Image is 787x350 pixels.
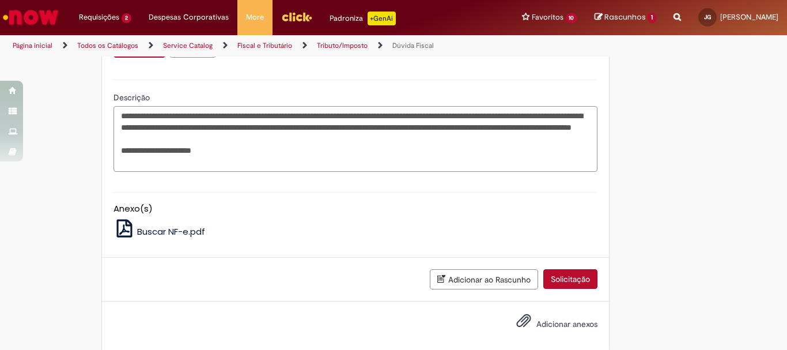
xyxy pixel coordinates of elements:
[281,8,312,25] img: click_logo_yellow_360x200.png
[137,225,205,238] span: Buscar NF-e.pdf
[513,310,534,337] button: Adicionar anexos
[536,319,597,329] span: Adicionar anexos
[113,225,206,238] a: Buscar NF-e.pdf
[430,269,538,289] button: Adicionar ao Rascunho
[13,41,52,50] a: Página inicial
[122,13,131,23] span: 2
[392,41,434,50] a: Dúvida Fiscal
[330,12,396,25] div: Padroniza
[317,41,368,50] a: Tributo/Imposto
[237,41,292,50] a: Fiscal e Tributário
[113,204,597,214] h5: Anexo(s)
[9,35,516,57] ul: Trilhas de página
[163,41,213,50] a: Service Catalog
[532,12,563,23] span: Favoritos
[566,13,578,23] span: 10
[149,12,229,23] span: Despesas Corporativas
[79,12,119,23] span: Requisições
[543,269,597,289] button: Solicitação
[1,6,60,29] img: ServiceNow
[246,12,264,23] span: More
[113,92,152,103] span: Descrição
[113,106,597,172] textarea: Descrição
[648,13,656,23] span: 1
[604,12,646,22] span: Rascunhos
[77,41,138,50] a: Todos os Catálogos
[368,12,396,25] p: +GenAi
[595,12,656,23] a: Rascunhos
[720,12,778,22] span: [PERSON_NAME]
[704,13,711,21] span: JG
